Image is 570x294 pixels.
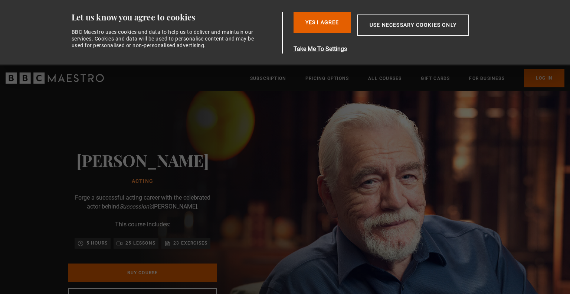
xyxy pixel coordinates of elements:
[250,69,564,87] nav: Primary
[68,193,217,211] p: Forge a successful acting career with the celebrated actor behind [PERSON_NAME].
[357,14,469,36] button: Use necessary cookies only
[524,69,564,87] a: Log In
[72,12,279,23] div: Let us know you agree to cookies
[115,220,170,229] p: This course includes:
[294,45,504,54] button: Take Me To Settings
[86,239,108,247] p: 5 hours
[125,239,155,247] p: 25 lessons
[76,178,209,184] h1: Acting
[119,203,153,210] i: Succession's
[469,75,504,82] a: For business
[250,75,286,82] a: Subscription
[6,72,104,84] svg: BBC Maestro
[72,29,259,49] div: BBC Maestro uses cookies and data to help us to deliver and maintain our services. Cookies and da...
[368,75,402,82] a: All Courses
[421,75,450,82] a: Gift Cards
[294,12,351,33] button: Yes I Agree
[76,151,209,169] h2: [PERSON_NAME]
[305,75,349,82] a: Pricing Options
[173,239,207,247] p: 23 exercises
